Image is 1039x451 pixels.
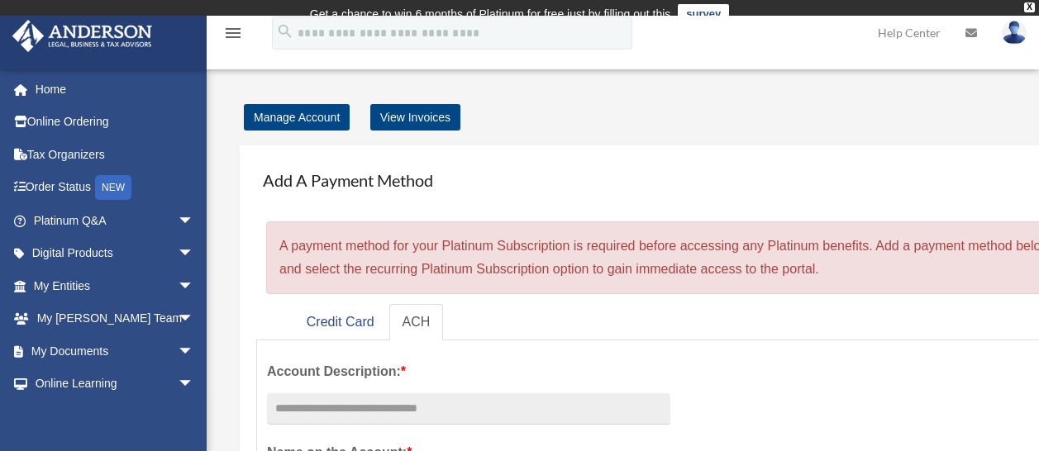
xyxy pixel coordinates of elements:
[1002,21,1027,45] img: User Pic
[223,23,243,43] i: menu
[12,171,219,205] a: Order StatusNEW
[267,360,670,383] label: Account Description:
[276,22,294,40] i: search
[12,138,219,171] a: Tax Organizers
[12,368,219,401] a: Online Learningarrow_drop_down
[389,304,444,341] a: ACH
[178,368,211,401] span: arrow_drop_down
[223,29,243,43] a: menu
[293,304,388,341] a: Credit Card
[178,302,211,336] span: arrow_drop_down
[244,104,350,131] a: Manage Account
[1024,2,1035,12] div: close
[178,269,211,303] span: arrow_drop_down
[370,104,460,131] a: View Invoices
[12,302,219,335] a: My [PERSON_NAME] Teamarrow_drop_down
[12,73,219,106] a: Home
[178,204,211,238] span: arrow_drop_down
[12,335,219,368] a: My Documentsarrow_drop_down
[178,335,211,368] span: arrow_drop_down
[12,269,219,302] a: My Entitiesarrow_drop_down
[7,20,157,52] img: Anderson Advisors Platinum Portal
[178,237,211,271] span: arrow_drop_down
[12,106,219,139] a: Online Ordering
[95,175,131,200] div: NEW
[678,4,729,24] a: survey
[310,4,671,24] div: Get a chance to win 6 months of Platinum for free just by filling out this
[12,237,219,270] a: Digital Productsarrow_drop_down
[12,204,219,237] a: Platinum Q&Aarrow_drop_down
